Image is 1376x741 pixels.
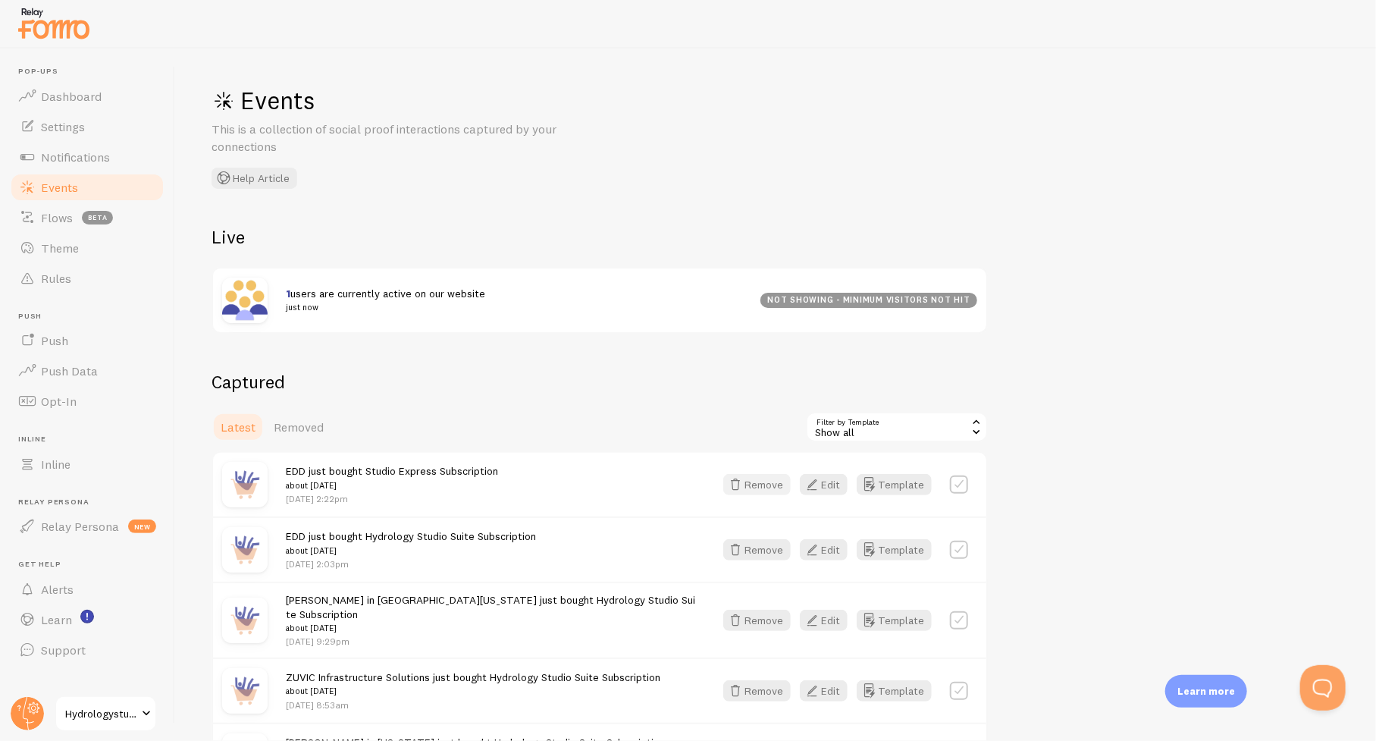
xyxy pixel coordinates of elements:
span: Relay Persona [18,498,165,507]
a: Support [9,635,165,665]
button: Edit [800,680,848,702]
button: Edit [800,539,848,560]
a: Latest [212,412,265,442]
span: Dashboard [41,89,102,104]
button: Template [857,474,932,495]
span: Pop-ups [18,67,165,77]
button: Help Article [212,168,297,189]
span: [PERSON_NAME] in [GEOGRAPHIC_DATA][US_STATE] just bought Hydrology Studio Suite Subscription [286,593,696,636]
small: about [DATE] [286,479,498,492]
span: Notifications [41,149,110,165]
span: Relay Persona [41,519,119,534]
span: Theme [41,240,79,256]
a: Edit [800,539,857,560]
a: Flows beta [9,203,165,233]
span: Hydrologystudio [65,705,137,723]
span: Latest [221,419,255,435]
span: beta [82,211,113,224]
span: Opt-In [41,394,77,409]
span: 1 [286,287,290,300]
button: Remove [723,474,791,495]
span: EDD just bought Hydrology Studio Suite Subscription [286,529,536,557]
img: fomo-relay-logo-orange.svg [16,4,92,42]
span: users are currently active on our website [286,287,742,315]
img: purchase.jpg [222,668,268,714]
iframe: Help Scout Beacon - Open [1300,665,1346,711]
a: Opt-In [9,386,165,416]
button: Template [857,610,932,631]
span: Push [41,333,68,348]
p: [DATE] 8:53am [286,699,660,711]
span: Get Help [18,560,165,570]
p: Learn more [1177,684,1235,699]
span: Inline [41,457,71,472]
a: Rules [9,263,165,294]
a: Push [9,325,165,356]
button: Remove [723,539,791,560]
span: Flows [41,210,73,225]
small: about [DATE] [286,544,536,557]
span: Events [41,180,78,195]
h1: Events [212,85,666,116]
button: Remove [723,680,791,702]
span: Push [18,312,165,322]
small: about [DATE] [286,621,696,635]
a: Hydrologystudio [55,695,157,732]
img: purchase.jpg [222,598,268,643]
span: Alerts [41,582,74,597]
a: Inline [9,449,165,479]
span: Rules [41,271,71,286]
svg: <p>Watch New Feature Tutorials!</p> [80,610,94,623]
span: Removed [274,419,324,435]
div: Learn more [1165,675,1247,708]
button: Template [857,680,932,702]
a: Relay Persona new [9,511,165,542]
span: Settings [41,119,85,134]
p: [DATE] 2:22pm [286,492,498,505]
small: just now [286,300,742,314]
a: Dashboard [9,81,165,111]
img: purchase.jpg [222,462,268,507]
h2: Captured [212,370,988,394]
p: [DATE] 2:03pm [286,557,536,570]
div: not showing - minimum visitors not hit [760,293,977,308]
button: Edit [800,610,848,631]
a: Learn [9,604,165,635]
button: Edit [800,474,848,495]
small: about [DATE] [286,684,660,698]
img: xaSAoeb6RpedHPR8toqq [222,278,268,323]
span: Inline [18,435,165,444]
p: This is a collection of social proof interactions captured by your connections [212,121,575,155]
span: Push Data [41,363,98,378]
p: [DATE] 9:29pm [286,635,696,648]
a: Theme [9,233,165,263]
span: new [128,520,156,533]
button: Remove [723,610,791,631]
button: Template [857,539,932,560]
h2: Live [212,225,988,249]
span: Learn [41,612,72,627]
img: purchase.jpg [222,527,268,573]
a: Notifications [9,142,165,172]
a: Edit [800,610,857,631]
a: Events [9,172,165,203]
a: Removed [265,412,333,442]
span: Support [41,642,86,658]
div: Show all [806,412,988,442]
a: Alerts [9,574,165,604]
a: Edit [800,474,857,495]
span: ZUVIC Infrastructure Solutions just bought Hydrology Studio Suite Subscription [286,670,660,699]
a: Push Data [9,356,165,386]
a: Settings [9,111,165,142]
span: EDD just bought Studio Express Subscription [286,464,498,492]
a: Edit [800,680,857,702]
